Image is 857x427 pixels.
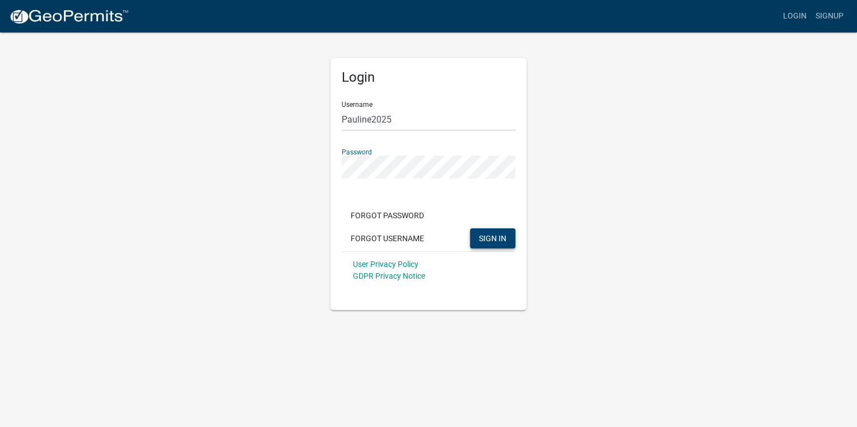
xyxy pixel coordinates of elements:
a: Login [779,6,811,27]
button: Forgot Username [342,228,433,248]
a: User Privacy Policy [353,260,418,269]
button: SIGN IN [470,228,515,248]
a: GDPR Privacy Notice [353,271,425,280]
a: Signup [811,6,848,27]
button: Forgot Password [342,205,433,226]
span: SIGN IN [479,233,506,242]
h5: Login [342,69,515,86]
